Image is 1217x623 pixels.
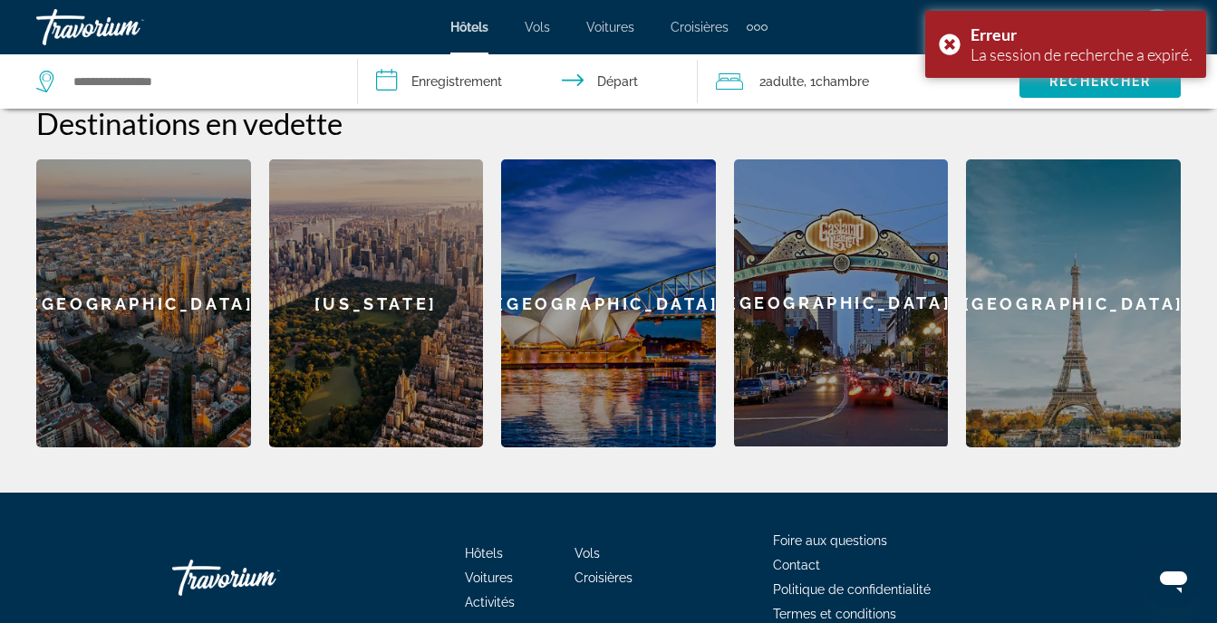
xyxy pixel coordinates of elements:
[766,74,804,89] span: Adulte
[747,13,768,42] button: Éléments de navigation supplémentaires
[971,24,1193,44] div: Erreur
[698,54,1019,109] button: Voyageurs : 2 adultes, 0 enfants
[465,546,503,561] a: Hôtels
[759,74,766,89] font: 2
[966,159,1181,447] a: [GEOGRAPHIC_DATA]
[773,533,887,548] a: Foire aux questions
[269,159,484,447] a: [US_STATE]
[734,159,949,447] a: [GEOGRAPHIC_DATA]
[734,159,949,446] div: [GEOGRAPHIC_DATA]
[1134,8,1181,46] button: Menu utilisateur
[450,20,488,34] a: Hôtels
[816,74,869,89] span: Chambre
[586,20,634,34] a: Voitures
[525,20,550,34] a: Vols
[971,24,1017,44] font: Erreur
[971,44,1193,64] div: La session de recherche a expiré.
[1049,74,1151,89] span: Rechercher
[1145,551,1203,609] iframe: Bouton de lancement de la fenêtre de messagerie
[36,105,1181,141] h2: Destinations en vedette
[773,607,896,621] a: Termes et conditions
[804,74,816,89] font: , 1
[465,595,515,609] a: Activités
[671,20,729,34] a: Croisières
[358,54,698,109] button: Dates d’arrivée et de départ
[501,159,716,447] a: [GEOGRAPHIC_DATA]
[575,546,600,561] a: Vols
[1019,65,1181,98] button: Rechercher
[465,570,513,585] a: Voitures
[773,558,820,572] a: Contact
[36,159,251,447] a: [GEOGRAPHIC_DATA]
[575,570,633,585] a: Croisières
[172,551,353,605] a: Travorium
[36,4,217,51] a: Travorium
[773,582,931,597] a: Politique de confidentialité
